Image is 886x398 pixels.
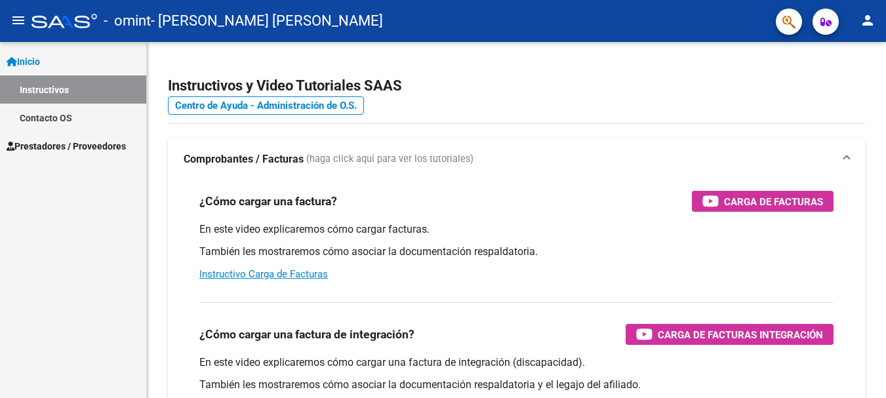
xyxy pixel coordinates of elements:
p: También les mostraremos cómo asociar la documentación respaldatoria. [199,245,834,259]
iframe: Intercom live chat [841,353,873,385]
mat-expansion-panel-header: Comprobantes / Facturas (haga click aquí para ver los tutoriales) [168,138,865,180]
a: Centro de Ayuda - Administración de O.S. [168,96,364,115]
span: Carga de Facturas Integración [658,327,823,343]
span: - omint [104,7,151,35]
h3: ¿Cómo cargar una factura? [199,192,337,210]
a: Instructivo Carga de Facturas [199,268,328,280]
p: También les mostraremos cómo asociar la documentación respaldatoria y el legajo del afiliado. [199,378,834,392]
p: En este video explicaremos cómo cargar facturas. [199,222,834,237]
span: Inicio [7,54,40,69]
mat-icon: person [860,12,876,28]
span: Prestadores / Proveedores [7,139,126,153]
span: Carga de Facturas [724,193,823,210]
strong: Comprobantes / Facturas [184,152,304,167]
span: - [PERSON_NAME] [PERSON_NAME] [151,7,383,35]
button: Carga de Facturas Integración [626,324,834,345]
button: Carga de Facturas [692,191,834,212]
mat-icon: menu [10,12,26,28]
h2: Instructivos y Video Tutoriales SAAS [168,73,865,98]
p: En este video explicaremos cómo cargar una factura de integración (discapacidad). [199,355,834,370]
span: (haga click aquí para ver los tutoriales) [306,152,473,167]
h3: ¿Cómo cargar una factura de integración? [199,325,414,344]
